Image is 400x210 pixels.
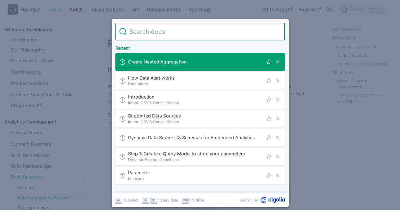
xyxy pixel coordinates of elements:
[127,23,281,40] input: Search docs
[128,151,263,157] span: Step 1: Create a Query Model to store your parameters​
[128,100,263,106] span: Import CSV & Google Sheets
[274,172,281,179] button: Remove this search from history
[240,197,258,203] span: Search by
[115,148,285,165] a: Step 1: Create a Query Model to store your parameters​Dynamic Explore Conditions
[115,167,285,184] a: Parameter​Measure
[274,77,281,84] button: Remove this search from history
[115,53,285,71] a: Create Nested Aggregation
[116,198,121,202] svg: Enter key
[128,81,263,87] span: Data Alerts
[265,134,272,141] button: Save this search
[128,94,263,100] span: Introduction​
[240,197,285,203] a: Search byAlgolia
[128,59,263,65] span: Create Nested Aggregation
[265,153,272,160] button: Save this search
[151,198,156,202] svg: Arrow up
[128,113,263,119] span: Supported Data Sources​
[115,91,285,109] a: Introduction​Import CSV & Google Sheets
[128,170,263,176] span: Parameter​
[158,197,178,203] span: to navigate
[265,172,272,179] button: Save this search
[114,40,286,53] div: Recent
[115,110,285,128] a: Supported Data Sources​Import CSV & Google Sheets
[265,96,272,103] button: Save this search
[143,198,148,202] svg: Arrow down
[128,135,263,141] span: Dynamic Data Sources & Schemas for Embedded Analytics
[274,96,281,103] button: Remove this search from history
[265,115,272,122] button: Save this search
[274,153,281,160] button: Remove this search from history
[183,198,188,202] svg: Escape key
[261,197,285,203] svg: Algolia
[265,58,272,65] button: Save this search
[128,157,263,163] span: Dynamic Explore Conditions
[115,72,285,90] a: How Data Alert works​Data Alerts
[128,75,263,81] span: How Data Alert works​
[190,197,204,203] span: to close
[274,115,281,122] button: Remove this search from history
[128,176,263,182] span: Measure
[123,197,138,203] span: to select
[265,77,272,84] button: Save this search
[128,119,263,125] span: Import CSV & Google Sheets
[274,134,281,141] button: Remove this search from history
[115,129,285,147] a: Dynamic Data Sources & Schemas for Embedded Analytics
[274,58,281,65] button: Remove this search from history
